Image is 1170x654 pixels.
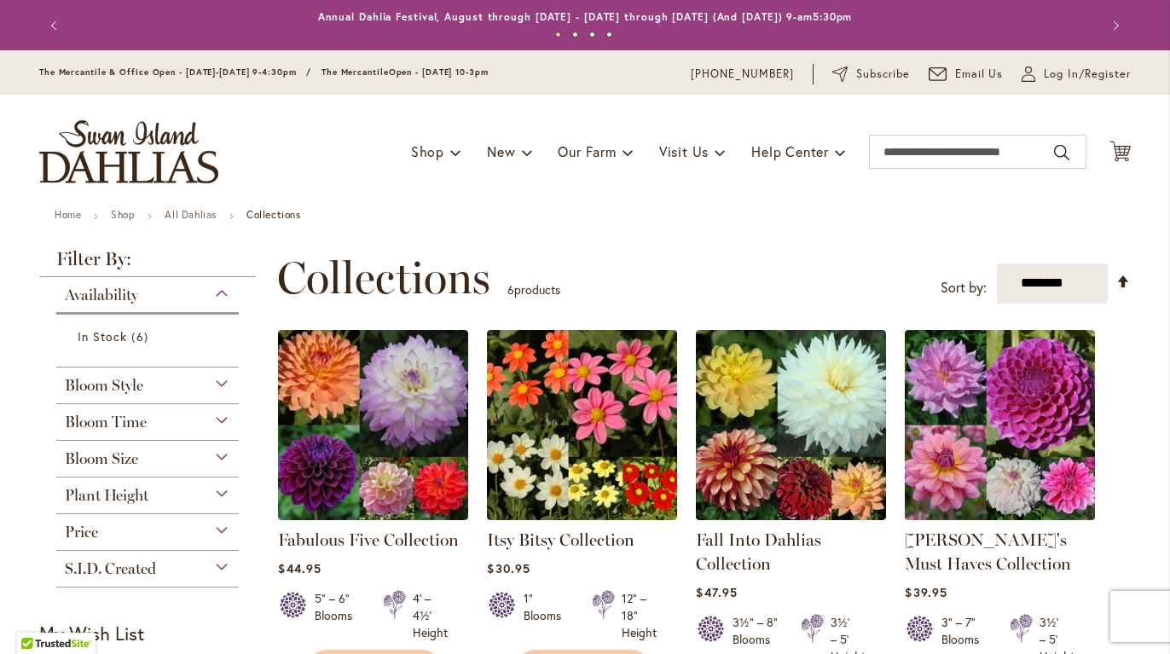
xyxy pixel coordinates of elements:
a: Fall Into Dahlias Collection [696,530,821,574]
strong: Collections [246,208,301,221]
span: $39.95 [905,584,947,600]
a: Shop [111,208,135,221]
span: Email Us [955,66,1004,83]
a: In Stock 6 [78,327,222,345]
img: Fall Into Dahlias Collection [696,330,886,520]
a: Email Us [929,66,1004,83]
button: 4 of 4 [606,32,612,38]
span: New [487,142,515,160]
span: S.I.D. Created [65,559,156,578]
span: 6 [131,327,152,345]
a: [PERSON_NAME]'s Must Haves Collection [905,530,1071,574]
a: Heather's Must Haves Collection [905,507,1095,524]
span: $30.95 [487,560,530,576]
span: Help Center [751,142,829,160]
label: Sort by: [941,272,987,304]
a: Subscribe [832,66,910,83]
p: products [507,276,560,304]
button: 3 of 4 [589,32,595,38]
a: store logo [39,120,218,183]
span: Availability [65,286,138,304]
a: Fall Into Dahlias Collection [696,507,886,524]
a: [PHONE_NUMBER] [691,66,794,83]
div: 5" – 6" Blooms [315,590,362,641]
span: Shop [411,142,444,160]
a: Fabulous Five Collection [278,507,468,524]
strong: Filter By: [39,250,256,277]
span: Log In/Register [1044,66,1131,83]
a: Annual Dahlia Festival, August through [DATE] - [DATE] through [DATE] (And [DATE]) 9-am5:30pm [318,10,853,23]
span: Subscribe [856,66,910,83]
span: Bloom Style [65,376,143,395]
span: Price [65,523,98,541]
span: Bloom Size [65,449,138,468]
span: Visit Us [659,142,709,160]
a: Itsy Bitsy Collection [487,530,634,550]
span: Plant Height [65,486,148,505]
span: 6 [507,281,514,298]
span: $47.95 [696,584,737,600]
img: Heather's Must Haves Collection [905,330,1095,520]
span: Open - [DATE] 10-3pm [389,67,489,78]
span: $44.95 [278,560,321,576]
span: Our Farm [558,142,616,160]
span: Bloom Time [65,413,147,431]
div: 12" – 18" Height [622,590,657,641]
span: Collections [277,252,490,304]
button: 1 of 4 [555,32,561,38]
strong: My Wish List [39,621,144,645]
a: Itsy Bitsy Collection [487,507,677,524]
a: Home [55,208,81,221]
button: 2 of 4 [572,32,578,38]
button: Next [1097,9,1131,43]
a: Log In/Register [1022,66,1131,83]
div: 4' – 4½' Height [413,590,448,641]
a: All Dahlias [165,208,217,221]
img: Fabulous Five Collection [278,330,468,520]
a: Fabulous Five Collection [278,530,459,550]
div: 1" Blooms [524,590,571,641]
button: Previous [39,9,73,43]
span: The Mercantile & Office Open - [DATE]-[DATE] 9-4:30pm / The Mercantile [39,67,389,78]
img: Itsy Bitsy Collection [487,330,677,520]
span: In Stock [78,328,127,344]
